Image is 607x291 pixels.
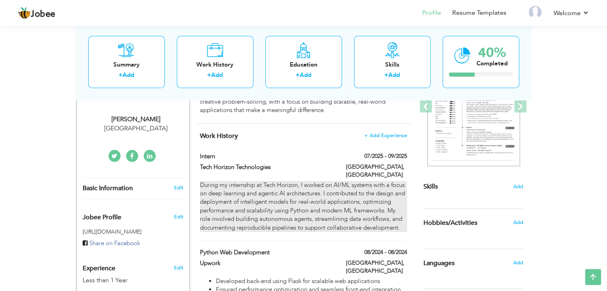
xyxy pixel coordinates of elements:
[346,163,407,179] label: [GEOGRAPHIC_DATA], [GEOGRAPHIC_DATA]
[384,71,388,80] label: +
[364,133,407,138] span: + Add Experience
[83,265,115,272] span: Experience
[95,61,158,69] div: Summary
[364,248,407,256] label: 08/2024 - 08/2024
[211,71,223,79] a: Add
[83,229,184,235] h5: [URL][DOMAIN_NAME]
[77,205,190,225] div: Enhance your career by creating a custom URL for your Jobee public profile.
[477,46,508,59] div: 40%
[200,181,407,232] div: During my internship at Tech Horizon, I worked on AI/ML systems with a focus on deep learning and...
[360,61,424,69] div: Skills
[200,132,407,140] h4: This helps to show the companies you have worked for.
[388,71,400,79] a: Add
[300,71,311,79] a: Add
[200,163,334,171] label: Tech Horizon Technologies
[296,71,300,80] label: +
[423,182,438,191] span: Skills
[119,71,123,80] label: +
[83,276,165,285] div: Less than 1 Year
[216,277,407,285] li: Developed back-end using Flask for scalable web applications.
[174,213,183,220] span: Edit
[31,10,55,19] span: Jobee
[18,7,55,20] a: Jobee
[174,264,183,271] a: Edit
[200,132,238,140] span: Work History
[423,260,455,267] span: Languages
[364,152,407,160] label: 07/2025 - 09/2025
[423,220,477,227] span: Hobbies/Activities
[200,152,334,161] label: intern
[83,124,190,133] div: [GEOGRAPHIC_DATA]
[417,209,529,237] div: Share some of your professional and personal interests.
[529,6,542,19] img: Profile Img
[174,184,183,191] a: Edit
[452,8,506,18] a: Resume Templates
[554,8,589,18] a: Welcome
[18,7,31,20] img: jobee.io
[89,239,140,247] span: Share on Facebook
[200,248,334,257] label: Python Web Development
[422,8,441,18] a: Profile
[207,71,211,80] label: +
[513,259,523,266] span: Add
[200,259,334,267] label: Upwork
[83,214,121,221] span: Jobee Profile
[513,219,523,226] span: Add
[123,71,134,79] a: Add
[83,185,133,192] span: Basic Information
[346,259,407,275] label: [GEOGRAPHIC_DATA], [GEOGRAPHIC_DATA]
[83,115,190,124] div: [PERSON_NAME]
[183,61,247,69] div: Work History
[423,249,523,277] div: Show your familiar languages.
[477,59,508,68] div: Completed
[272,61,336,69] div: Education
[513,183,523,191] span: Add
